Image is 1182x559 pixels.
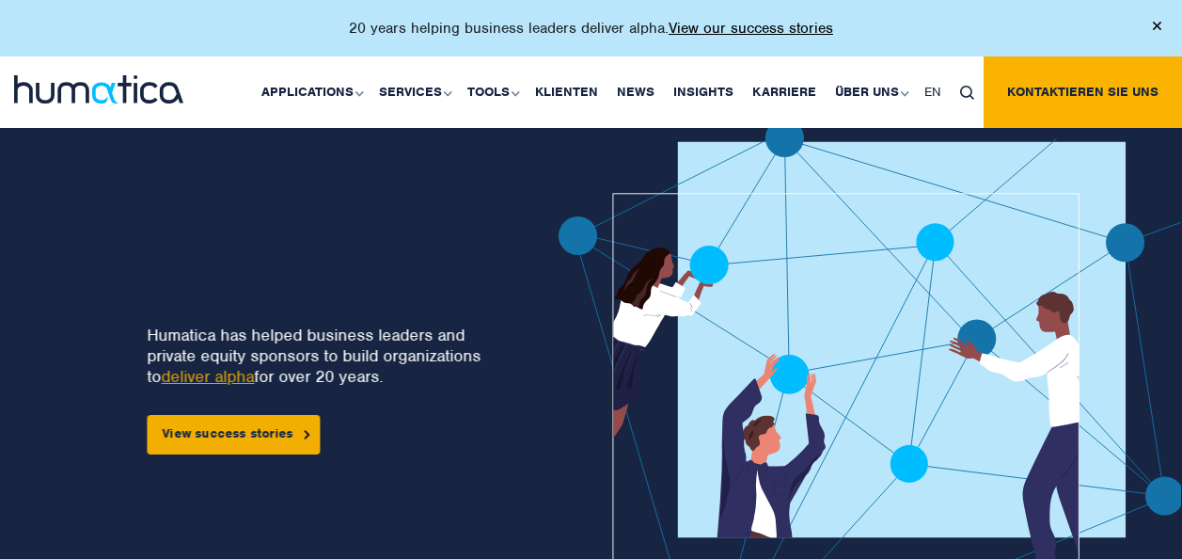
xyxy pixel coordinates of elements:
[669,19,833,38] a: View our success stories
[915,56,951,128] a: EN
[458,56,526,128] a: Tools
[960,86,974,100] img: search_icon
[305,430,310,439] img: arrowicon
[526,56,607,128] a: Klienten
[349,19,833,38] p: 20 years helping business leaders deliver alpha.
[14,75,183,104] img: logo
[607,56,664,128] a: News
[148,325,492,387] p: Humatica has helped business leaders and private equity sponsors to build organizations to for ov...
[148,415,321,455] a: View success stories
[984,56,1182,128] a: Kontaktieren Sie uns
[664,56,743,128] a: Insights
[826,56,915,128] a: Über uns
[924,84,941,100] span: EN
[252,56,370,128] a: Applications
[370,56,458,128] a: Services
[162,366,255,387] a: deliver alpha
[743,56,826,128] a: Karriere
